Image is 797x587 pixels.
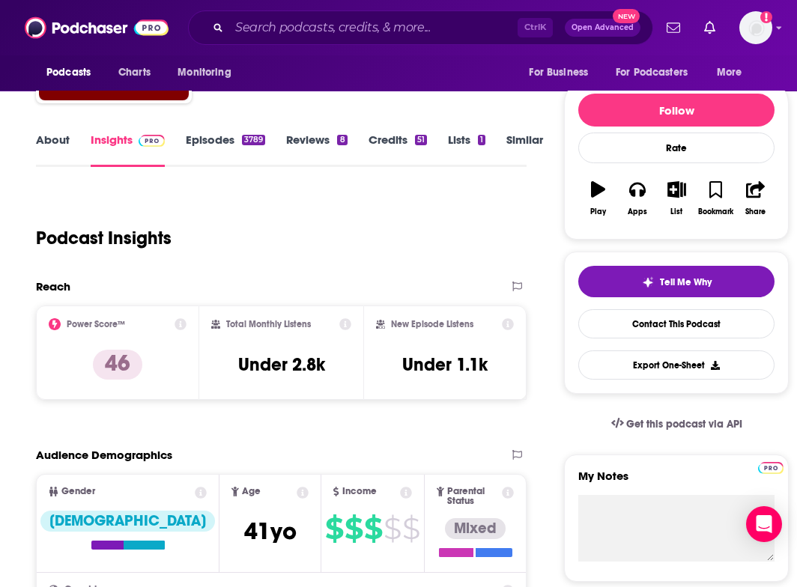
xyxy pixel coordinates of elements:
span: Income [342,487,377,496]
h2: Power Score™ [67,319,125,329]
a: Get this podcast via API [599,406,755,442]
div: 8 [337,135,347,145]
span: Tell Me Why [660,276,712,288]
p: 46 [93,350,142,380]
button: Open AdvancedNew [565,19,640,37]
div: 3789 [242,135,265,145]
button: tell me why sparkleTell Me Why [578,266,775,297]
a: Credits51 [369,133,427,167]
button: Export One-Sheet [578,350,775,380]
a: Contact This Podcast [578,309,775,338]
span: Monitoring [178,62,231,83]
span: $ [345,517,363,541]
span: $ [402,517,419,541]
div: [DEMOGRAPHIC_DATA] [40,511,215,532]
a: Reviews8 [286,133,347,167]
img: Podchaser - Follow, Share and Rate Podcasts [25,13,169,42]
button: open menu [36,58,110,87]
span: Get this podcast via API [626,418,742,431]
button: Follow [578,94,775,127]
div: Open Intercom Messenger [746,506,782,542]
div: Share [745,207,766,216]
div: Bookmark [698,207,733,216]
button: open menu [706,58,761,87]
h3: Under 2.8k [238,353,325,376]
div: Search podcasts, credits, & more... [188,10,653,45]
span: Podcasts [46,62,91,83]
a: Similar [506,133,543,167]
span: Charts [118,62,151,83]
button: open menu [606,58,709,87]
button: open menu [518,58,607,87]
button: Show profile menu [739,11,772,44]
button: Share [736,171,775,225]
a: About [36,133,70,167]
a: Show notifications dropdown [661,15,686,40]
div: Rate [578,133,775,163]
a: Episodes3789 [186,133,265,167]
input: Search podcasts, credits, & more... [229,16,518,40]
img: User Profile [739,11,772,44]
span: Logged in as jfalkner [739,11,772,44]
a: Show notifications dropdown [698,15,721,40]
span: Gender [61,487,95,496]
button: Apps [618,171,657,225]
a: Lists1 [448,133,485,167]
span: $ [364,517,382,541]
h2: Reach [36,279,70,293]
div: Play [590,207,606,216]
span: More [717,62,742,83]
span: Parental Status [447,487,500,506]
a: Pro website [758,460,784,474]
span: 41 yo [244,517,297,546]
span: For Podcasters [616,62,688,83]
a: InsightsPodchaser Pro [91,133,165,167]
h2: Total Monthly Listens [226,319,311,329]
h3: Under 1.1k [402,353,488,376]
label: My Notes [578,469,775,495]
span: Open Advanced [572,24,634,31]
span: Ctrl K [518,18,553,37]
h1: Podcast Insights [36,227,172,249]
button: Bookmark [697,171,736,225]
svg: Add a profile image [760,11,772,23]
h2: New Episode Listens [391,319,473,329]
div: List [670,207,682,216]
h2: Audience Demographics [36,448,172,462]
button: List [657,171,696,225]
span: For Business [529,62,588,83]
span: $ [325,517,343,541]
span: New [613,9,640,23]
div: 51 [415,135,427,145]
a: Charts [109,58,160,87]
div: Apps [628,207,647,216]
button: open menu [167,58,250,87]
div: Mixed [445,518,506,539]
button: Play [578,171,617,225]
img: Podchaser Pro [139,135,165,147]
div: 1 [478,135,485,145]
span: Age [242,487,261,496]
img: tell me why sparkle [642,276,654,288]
img: Podchaser Pro [758,462,784,474]
span: $ [384,517,401,541]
